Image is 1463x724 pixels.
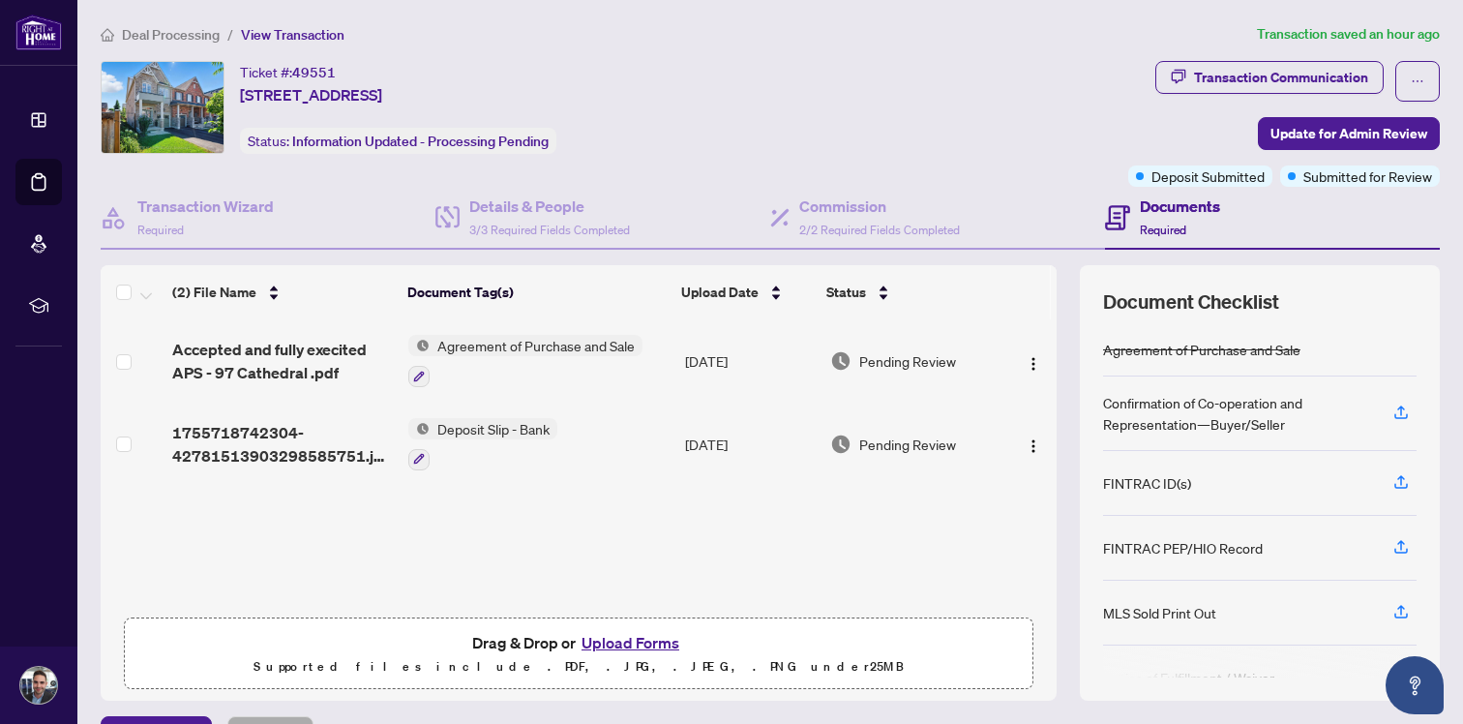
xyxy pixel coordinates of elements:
[292,133,549,150] span: Information Updated - Processing Pending
[1155,61,1384,94] button: Transaction Communication
[15,15,62,50] img: logo
[164,265,400,319] th: (2) File Name
[830,434,851,455] img: Document Status
[1103,288,1279,316] span: Document Checklist
[1103,602,1216,623] div: MLS Sold Print Out
[1018,346,1049,377] button: Logo
[1026,356,1041,372] img: Logo
[1103,339,1300,360] div: Agreement of Purchase and Sale
[408,418,557,470] button: Status IconDeposit Slip - Bank
[137,223,184,237] span: Required
[576,630,685,655] button: Upload Forms
[408,335,642,387] button: Status IconAgreement of Purchase and Sale
[859,434,956,455] span: Pending Review
[1018,429,1049,460] button: Logo
[136,655,1021,679] p: Supported files include .PDF, .JPG, .JPEG, .PNG under 25 MB
[172,338,393,384] span: Accepted and fully execited APS - 97 Cathedral .pdf
[1140,223,1186,237] span: Required
[172,421,393,468] span: 1755718742304-42781513903298585751.jpeg
[227,23,233,45] li: /
[122,26,220,44] span: Deal Processing
[830,350,851,372] img: Document Status
[1194,62,1368,93] div: Transaction Communication
[102,62,224,153] img: IMG-E12323648_1.jpg
[469,195,630,218] h4: Details & People
[1386,656,1444,714] button: Open asap
[241,26,344,44] span: View Transaction
[677,319,823,403] td: [DATE]
[1257,23,1440,45] article: Transaction saved an hour ago
[408,335,430,356] img: Status Icon
[469,223,630,237] span: 3/3 Required Fields Completed
[1103,537,1263,558] div: FINTRAC PEP/HIO Record
[1026,438,1041,454] img: Logo
[240,83,382,106] span: [STREET_ADDRESS]
[125,618,1032,690] span: Drag & Drop orUpload FormsSupported files include .PDF, .JPG, .JPEG, .PNG under25MB
[172,282,256,303] span: (2) File Name
[430,418,557,439] span: Deposit Slip - Bank
[472,630,685,655] span: Drag & Drop or
[826,282,866,303] span: Status
[859,350,956,372] span: Pending Review
[681,282,759,303] span: Upload Date
[1103,392,1370,435] div: Confirmation of Co-operation and Representation—Buyer/Seller
[1258,117,1440,150] button: Update for Admin Review
[400,265,673,319] th: Document Tag(s)
[1151,166,1265,187] span: Deposit Submitted
[799,195,960,218] h4: Commission
[137,195,274,218] h4: Transaction Wizard
[20,667,57,704] img: Profile Icon
[799,223,960,237] span: 2/2 Required Fields Completed
[430,335,642,356] span: Agreement of Purchase and Sale
[1140,195,1220,218] h4: Documents
[819,265,1000,319] th: Status
[1270,118,1427,149] span: Update for Admin Review
[240,128,556,154] div: Status:
[408,418,430,439] img: Status Icon
[292,64,336,81] span: 49551
[101,28,114,42] span: home
[1303,166,1432,187] span: Submitted for Review
[1103,472,1191,494] div: FINTRAC ID(s)
[673,265,819,319] th: Upload Date
[240,61,336,83] div: Ticket #:
[1411,75,1424,88] span: ellipsis
[677,403,823,486] td: [DATE]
